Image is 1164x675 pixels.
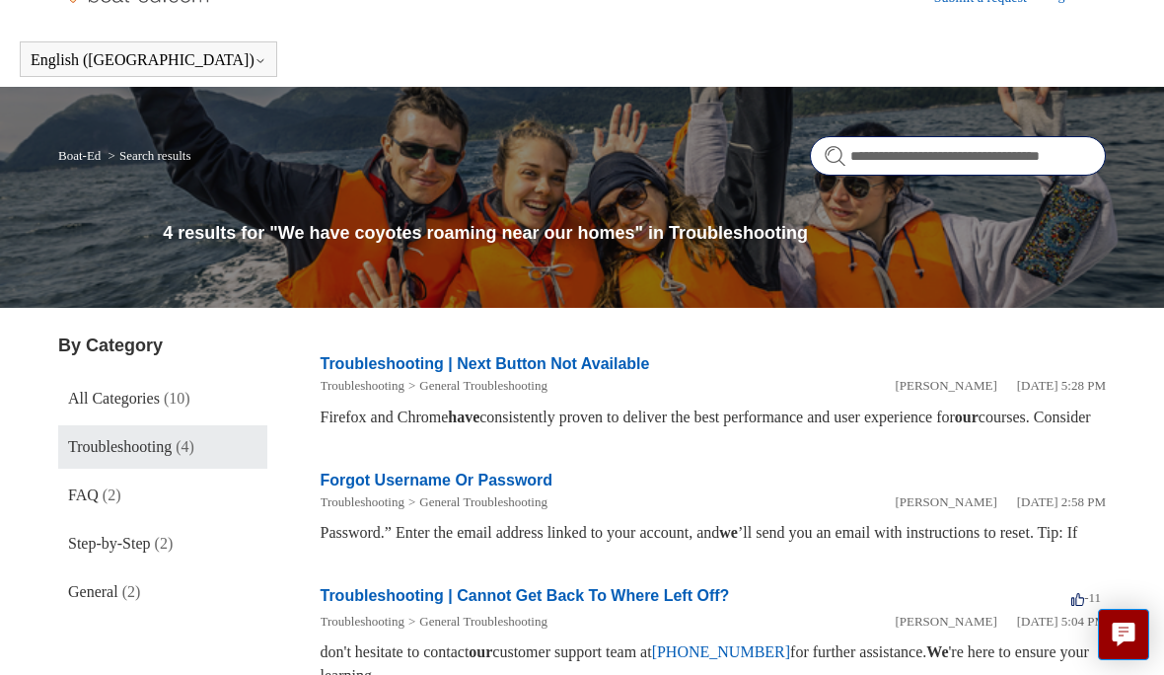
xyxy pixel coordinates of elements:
[58,425,267,469] a: Troubleshooting (4)
[105,148,191,163] li: Search results
[955,409,979,425] em: our
[58,148,101,163] a: Boat-Ed
[58,474,267,517] a: FAQ (2)
[404,612,547,632] li: General Troubleshooting
[68,390,160,407] span: All Categories
[68,487,99,503] span: FAQ
[1071,590,1101,605] span: -11
[58,377,267,420] a: All Categories (10)
[321,378,404,393] a: Troubleshooting
[1017,614,1106,629] time: 01/05/2024, 17:04
[164,390,190,407] span: (10)
[895,492,996,512] li: [PERSON_NAME]
[810,136,1106,176] input: Search
[58,333,267,359] h3: By Category
[58,522,267,565] a: Step-by-Step (2)
[31,51,266,69] button: English ([GEOGRAPHIC_DATA])
[176,438,194,455] span: (4)
[321,355,650,372] a: Troubleshooting | Next Button Not Available
[895,612,996,632] li: [PERSON_NAME]
[68,438,172,455] span: Troubleshooting
[321,494,404,509] a: Troubleshooting
[58,148,105,163] li: Boat-Ed
[103,487,121,503] span: (2)
[419,614,547,629] a: General Troubleshooting
[404,492,547,512] li: General Troubleshooting
[404,376,547,396] li: General Troubleshooting
[122,583,141,600] span: (2)
[321,614,404,629] a: Troubleshooting
[419,378,547,393] a: General Troubleshooting
[652,643,790,660] a: [PHONE_NUMBER]
[1017,494,1106,509] time: 05/20/2025, 14:58
[321,587,730,604] a: Troubleshooting | Cannot Get Back To Where Left Off?
[321,521,1107,545] div: Password.” Enter the email address linked to your account, and ’ll send you an email with instruc...
[58,570,267,614] a: General (2)
[448,409,479,425] em: have
[321,492,404,512] li: Troubleshooting
[163,220,1106,247] h1: 4 results for "We have coyotes roaming near our homes" in Troubleshooting
[419,494,547,509] a: General Troubleshooting
[68,535,151,552] span: Step-by-Step
[719,524,738,541] em: we
[68,583,118,600] span: General
[321,376,404,396] li: Troubleshooting
[1017,378,1106,393] time: 01/05/2024, 17:28
[321,472,553,488] a: Forgot Username Or Password
[1098,609,1149,660] button: Live chat
[469,643,492,660] em: our
[321,406,1107,429] div: Firefox and Chrome consistently proven to deliver the best performance and user experience for co...
[926,643,948,660] em: We
[155,535,174,552] span: (2)
[321,612,404,632] li: Troubleshooting
[895,376,996,396] li: [PERSON_NAME]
